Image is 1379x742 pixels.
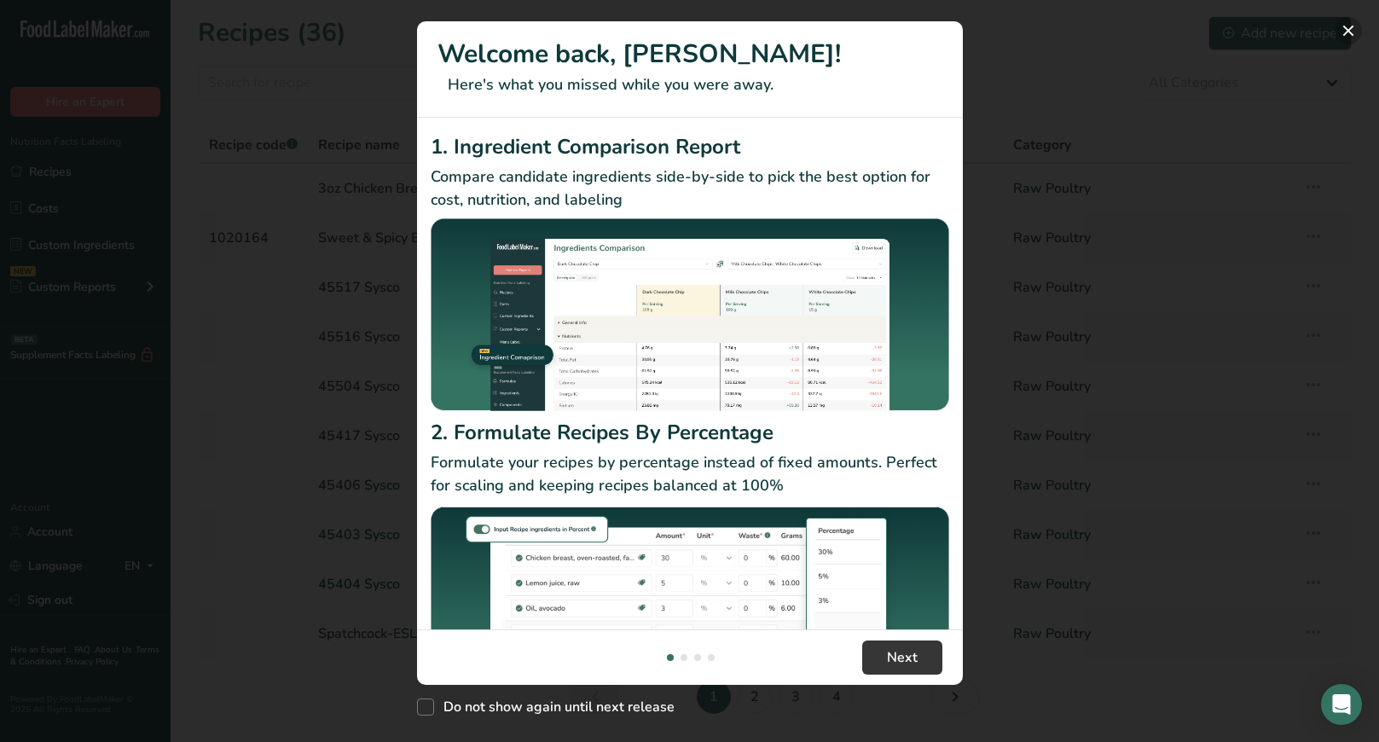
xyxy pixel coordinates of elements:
[431,417,949,448] h2: 2. Formulate Recipes By Percentage
[1321,684,1362,725] div: Open Intercom Messenger
[437,35,942,73] h1: Welcome back, [PERSON_NAME]!
[431,504,949,710] img: Formulate Recipes By Percentage
[862,641,942,675] button: Next
[437,73,942,96] p: Here's what you missed while you were away.
[887,647,918,668] span: Next
[434,699,675,716] span: Do not show again until next release
[431,165,949,212] p: Compare candidate ingredients side-by-side to pick the best option for cost, nutrition, and labeling
[431,451,949,497] p: Formulate your recipes by percentage instead of fixed amounts. Perfect for scaling and keeping re...
[431,218,949,412] img: Ingredient Comparison Report
[431,131,949,162] h2: 1. Ingredient Comparison Report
